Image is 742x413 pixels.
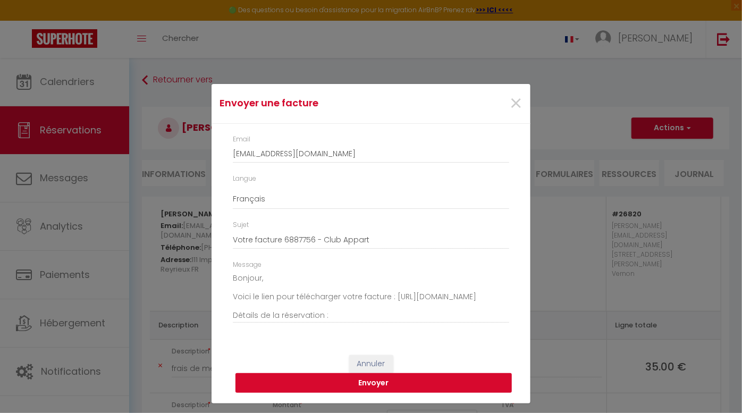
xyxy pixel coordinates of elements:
[233,134,250,145] label: Email
[235,373,512,393] button: Envoyer
[233,260,262,270] label: Message
[509,88,522,120] span: ×
[233,220,249,230] label: Sujet
[220,96,417,111] h4: Envoyer une facture
[349,355,393,373] button: Annuler
[233,174,256,184] label: Langue
[509,92,522,115] button: Close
